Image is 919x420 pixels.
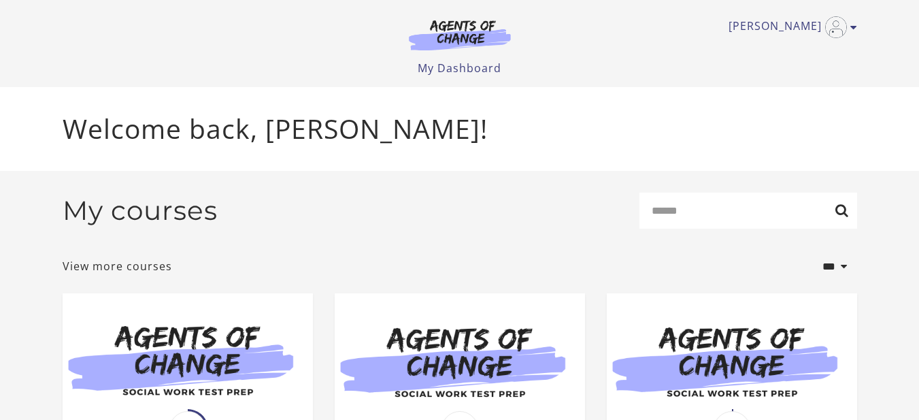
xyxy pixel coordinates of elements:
[729,16,850,38] a: Toggle menu
[395,19,525,50] img: Agents of Change Logo
[63,109,857,149] p: Welcome back, [PERSON_NAME]!
[63,258,172,274] a: View more courses
[418,61,501,76] a: My Dashboard
[63,195,218,227] h2: My courses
